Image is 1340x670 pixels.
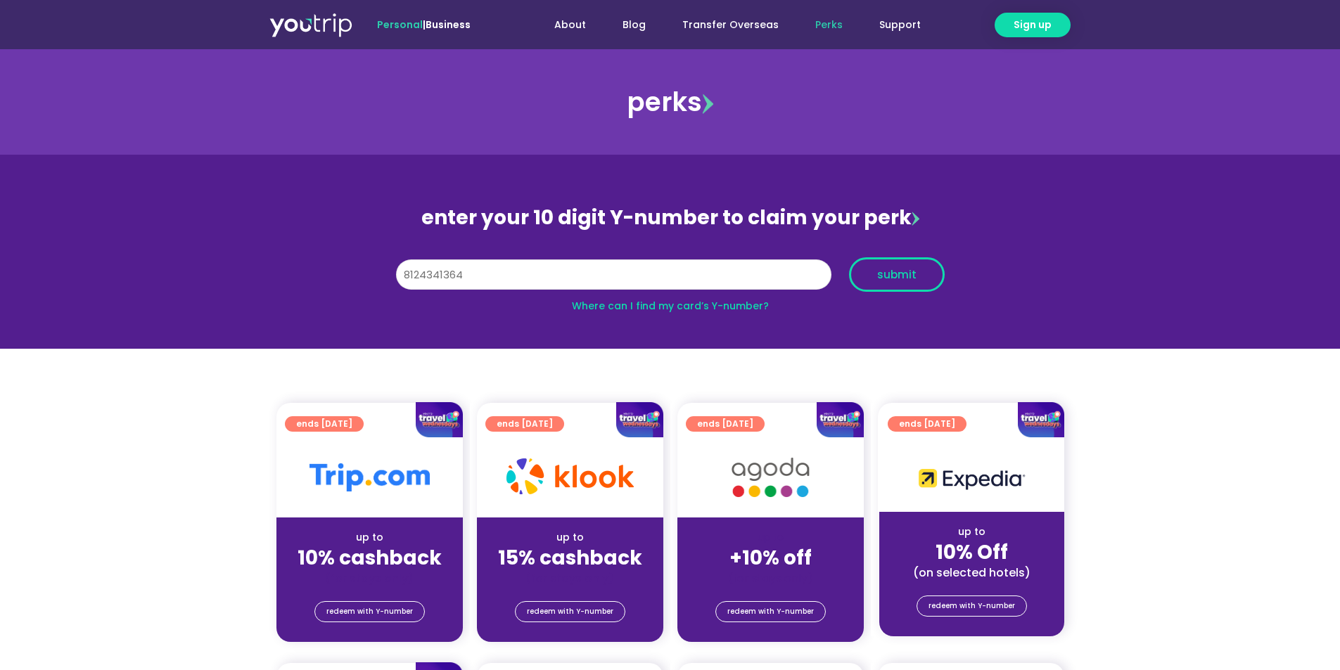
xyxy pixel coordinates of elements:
span: | [377,18,471,32]
span: redeem with Y-number [929,596,1015,616]
a: Where can I find my card’s Y-number? [572,299,769,313]
form: Y Number [396,257,945,302]
a: Transfer Overseas [664,12,797,38]
div: (for stays only) [689,571,853,586]
div: (for stays only) [488,571,652,586]
a: redeem with Y-number [515,601,625,622]
a: Sign up [995,13,1071,37]
a: Business [426,18,471,32]
a: Blog [604,12,664,38]
div: (for stays only) [288,571,452,586]
nav: Menu [509,12,939,38]
a: redeem with Y-number [917,595,1027,617]
a: About [536,12,604,38]
strong: 15% cashback [498,544,642,572]
strong: 10% Off [936,539,1008,566]
span: up to [758,530,784,544]
a: Support [861,12,939,38]
span: redeem with Y-number [527,602,613,621]
div: enter your 10 digit Y-number to claim your perk [389,200,952,236]
span: Sign up [1014,18,1052,32]
button: submit [849,257,945,292]
a: redeem with Y-number [314,601,425,622]
span: redeem with Y-number [326,602,413,621]
span: submit [877,269,917,280]
input: 10 digit Y-number (e.g. 8123456789) [396,259,831,290]
div: up to [488,530,652,545]
strong: +10% off [729,544,812,572]
span: redeem with Y-number [727,602,814,621]
div: up to [288,530,452,545]
span: Personal [377,18,423,32]
a: Perks [797,12,861,38]
strong: 10% cashback [298,544,442,572]
div: (on selected hotels) [891,565,1053,580]
div: up to [891,524,1053,539]
a: redeem with Y-number [715,601,826,622]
